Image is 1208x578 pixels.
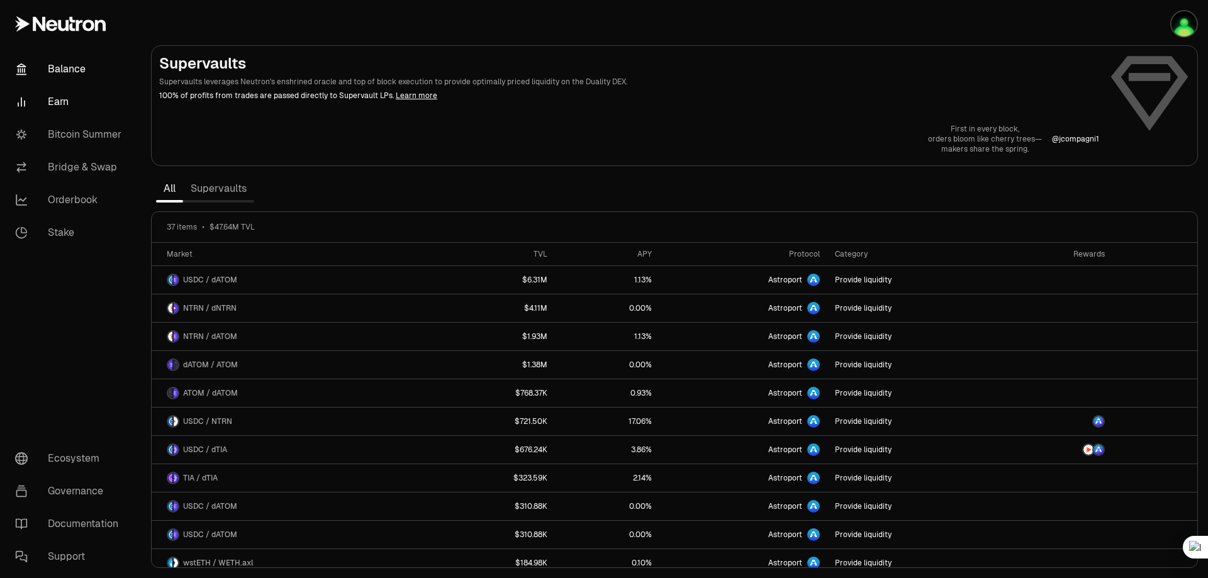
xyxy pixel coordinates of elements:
img: NTRN Logo [168,303,172,313]
img: NTRN Logo [168,331,172,342]
a: $1.93M [437,323,555,350]
a: Governance [5,475,136,508]
a: Astroport [659,351,827,379]
a: NTRN LogodATOM LogoNTRN / dATOM [152,323,437,350]
a: $676.24K [437,436,555,464]
span: Astroport [768,558,802,568]
img: dNTRN Logo [174,303,178,313]
p: First in every block, [928,124,1042,134]
a: Ecosystem [5,442,136,475]
img: dATOM Logo [174,388,178,398]
span: TIA / dTIA [183,473,218,483]
a: Stake [5,216,136,249]
img: WETH.axl Logo [174,558,178,568]
a: $310.88K [437,492,555,520]
a: wstETH LogoWETH.axl LogowstETH / WETH.axl [152,549,437,577]
p: 100% of profits from trades are passed directly to Supervault LPs. [159,90,1099,101]
a: Provide liquidity [827,492,1000,520]
div: Category [835,249,993,259]
p: @ jcompagni1 [1052,134,1099,144]
a: $6.31M [437,266,555,294]
a: All [156,176,183,201]
p: makers share the spring. [928,144,1042,154]
a: Provide liquidity [827,379,1000,407]
a: 3.86% [555,436,659,464]
a: USDC LogodATOM LogoUSDC / dATOM [152,521,437,548]
a: 0.00% [555,351,659,379]
a: $1.38M [437,351,555,379]
img: USDC Logo [168,530,172,540]
span: Astroport [768,530,802,540]
a: Earn [5,86,136,118]
span: 37 items [167,222,197,232]
div: TVL [444,249,547,259]
a: Support [5,540,136,573]
a: 0.00% [555,492,659,520]
span: wstETH / WETH.axl [183,558,253,568]
span: USDC / NTRN [183,416,232,426]
div: Market [167,249,429,259]
img: ATOM Logo [168,388,172,398]
img: ASTRO Logo [1093,445,1104,455]
a: Astroport [659,464,827,492]
a: Documentation [5,508,136,540]
img: dTIA Logo [174,445,178,455]
img: USDC Logo [168,416,172,426]
a: @jcompagni1 [1052,134,1099,144]
a: Provide liquidity [827,549,1000,577]
a: Astroport [659,549,827,577]
span: Astroport [768,473,802,483]
a: 0.10% [555,549,659,577]
a: Bridge & Swap [5,151,136,184]
img: valentos [1172,11,1197,36]
a: First in every block,orders bloom like cherry trees—makers share the spring. [928,124,1042,154]
a: $721.50K [437,408,555,435]
h2: Supervaults [159,53,1099,74]
a: Bitcoin Summer [5,118,136,151]
img: USDC Logo [168,275,172,285]
a: $4.11M [437,294,555,322]
a: 0.93% [555,379,659,407]
div: Protocol [667,249,820,259]
span: NTRN / dNTRN [183,303,237,313]
a: Provide liquidity [827,436,1000,464]
a: Provide liquidity [827,294,1000,322]
a: NTRN LogodNTRN LogoNTRN / dNTRN [152,294,437,322]
a: 1.13% [555,266,659,294]
div: Rewards [1008,249,1105,259]
p: orders bloom like cherry trees— [928,134,1042,144]
img: dATOM Logo [174,275,178,285]
a: TIA LogodTIA LogoTIA / dTIA [152,464,437,492]
span: ATOM / dATOM [183,388,238,398]
img: NTRN Logo [174,416,178,426]
a: USDC LogodATOM LogoUSDC / dATOM [152,266,437,294]
img: dATOM Logo [174,331,178,342]
span: Astroport [768,303,802,313]
img: wstETH Logo [168,558,172,568]
a: ASTRO Logo [1000,408,1112,435]
a: Astroport [659,436,827,464]
a: Provide liquidity [827,408,1000,435]
a: Provide liquidity [827,323,1000,350]
span: Astroport [768,501,802,511]
img: dATOM Logo [174,501,178,511]
a: Astroport [659,408,827,435]
a: Astroport [659,294,827,322]
a: Astroport [659,323,827,350]
a: 17.06% [555,408,659,435]
a: ATOM LogodATOM LogoATOM / dATOM [152,379,437,407]
div: APY [562,249,652,259]
span: USDC / dATOM [183,275,237,285]
span: Astroport [768,331,802,342]
img: dTIA Logo [174,473,178,483]
a: Provide liquidity [827,521,1000,548]
a: Supervaults [183,176,254,201]
span: $47.64M TVL [210,222,255,232]
a: Balance [5,53,136,86]
a: NTRN LogoASTRO Logo [1000,436,1112,464]
a: $323.59K [437,464,555,492]
a: USDC LogoNTRN LogoUSDC / NTRN [152,408,437,435]
a: $184.98K [437,549,555,577]
p: Supervaults leverages Neutron's enshrined oracle and top of block execution to provide optimally ... [159,76,1099,87]
a: Provide liquidity [827,266,1000,294]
